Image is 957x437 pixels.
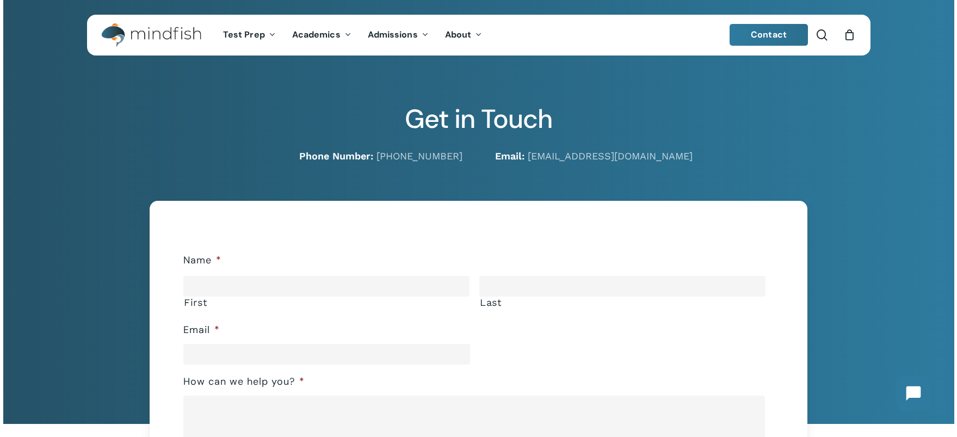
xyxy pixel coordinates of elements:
a: [PHONE_NUMBER] [376,150,462,162]
span: About [445,29,472,40]
strong: Email: [495,150,524,162]
label: Email [183,324,220,336]
label: How can we help you? [183,376,305,388]
a: Cart [844,29,856,41]
span: Admissions [368,29,418,40]
h2: Get in Touch [87,103,870,135]
span: Contact [751,29,787,40]
strong: Phone Number: [299,150,373,162]
nav: Main Menu [215,15,490,56]
span: Academics [292,29,341,40]
label: First [184,297,470,308]
a: Test Prep [215,30,284,40]
a: About [437,30,491,40]
a: Contact [730,24,808,46]
a: Academics [284,30,360,40]
header: Main Menu [87,15,870,56]
label: Last [480,297,765,308]
a: [EMAIL_ADDRESS][DOMAIN_NAME] [528,150,693,162]
span: Test Prep [223,29,265,40]
a: Admissions [360,30,437,40]
label: Name [183,254,221,267]
iframe: Chatbot [885,365,942,422]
